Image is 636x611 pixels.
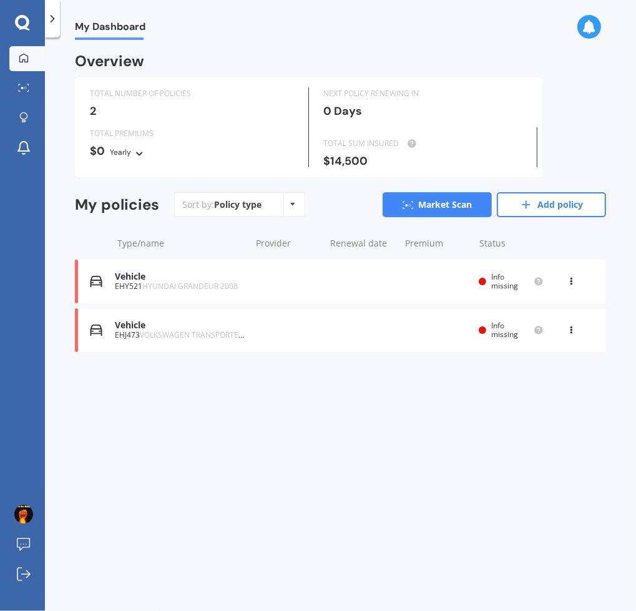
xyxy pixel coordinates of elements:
div: My policies [75,196,159,214]
div: Vehicle [115,320,245,331]
div: TOTAL SUM INSURED [324,137,527,150]
div: Renewal date [331,237,395,250]
span: VOLKSWAGEN TRANSPORTER 2008 [140,330,262,340]
div: $14,500 [324,155,527,167]
div: Overview [75,55,144,67]
div: TOTAL PREMIUMS [90,127,293,140]
div: Sort by: [182,198,262,211]
span: Info missing [491,271,518,291]
a: Add policy [497,192,606,217]
div: Vehicle [115,271,245,282]
div: NEXT POLICY RENEWING IN [324,87,528,100]
div: Yearly [110,146,131,159]
img: ACg8ocIIdHEShPE9wMMRyGDUdHR1m_Fl72PxeQWzHt1SeCM5CavKUWeagA=s96-c [14,505,33,524]
span: Info missing [491,320,518,340]
div: Premium [405,237,469,250]
div: Policy type [214,198,262,211]
img: Vehicle [90,275,102,288]
img: Vehicle [90,324,102,336]
div: EHY521 [115,282,245,291]
a: Market Scan [383,192,492,217]
div: Type/name [117,237,246,250]
div: Status [479,237,544,250]
div: $0 [90,145,293,159]
div: 2 [90,105,293,117]
div: EHJ473 [115,331,245,340]
div: 0 Days [324,105,528,117]
span: My Dashboard [75,21,145,37]
span: HYUNDAI GRANDEUR 2008 [142,281,238,291]
div: TOTAL NUMBER OF POLICIES [90,87,293,100]
div: Provider [256,237,320,250]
